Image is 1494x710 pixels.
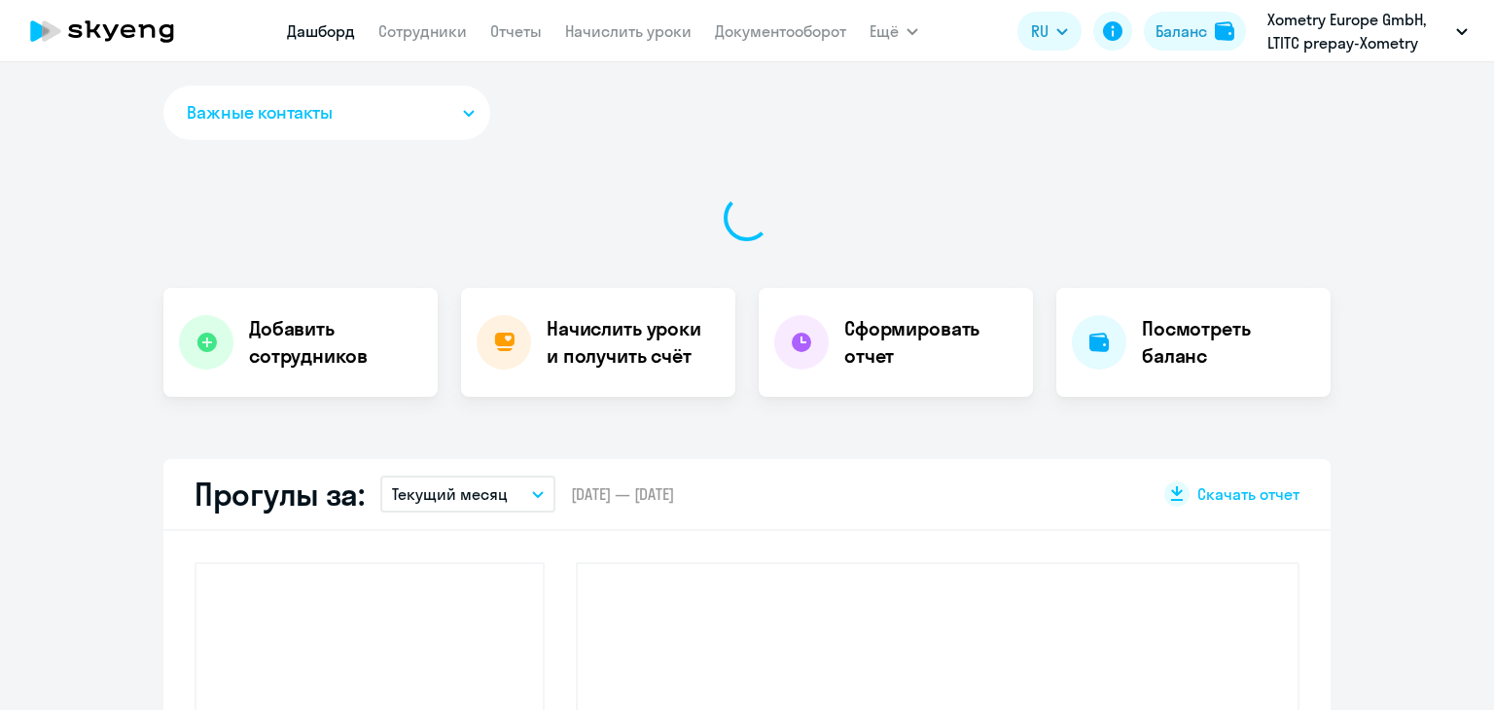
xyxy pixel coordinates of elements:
[1031,19,1049,43] span: RU
[1156,19,1207,43] div: Баланс
[1258,8,1477,54] button: Xometry Europe GmbH, LTITC prepay-Xometry Europe GmbH_Основной
[1215,21,1234,41] img: balance
[187,100,333,125] span: Важные контакты
[378,21,467,41] a: Сотрудники
[1267,8,1448,54] p: Xometry Europe GmbH, LTITC prepay-Xometry Europe GmbH_Основной
[1197,483,1299,505] span: Скачать отчет
[565,21,692,41] a: Начислить уроки
[287,21,355,41] a: Дашборд
[392,482,508,506] p: Текущий месяц
[380,476,555,513] button: Текущий месяц
[870,19,899,43] span: Ещё
[844,315,1017,370] h4: Сформировать отчет
[249,315,422,370] h4: Добавить сотрудников
[490,21,542,41] a: Отчеты
[547,315,716,370] h4: Начислить уроки и получить счёт
[715,21,846,41] a: Документооборот
[163,86,490,140] button: Важные контакты
[1144,12,1246,51] button: Балансbalance
[1142,315,1315,370] h4: Посмотреть баланс
[1017,12,1082,51] button: RU
[571,483,674,505] span: [DATE] — [DATE]
[870,12,918,51] button: Ещё
[195,475,365,514] h2: Прогулы за:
